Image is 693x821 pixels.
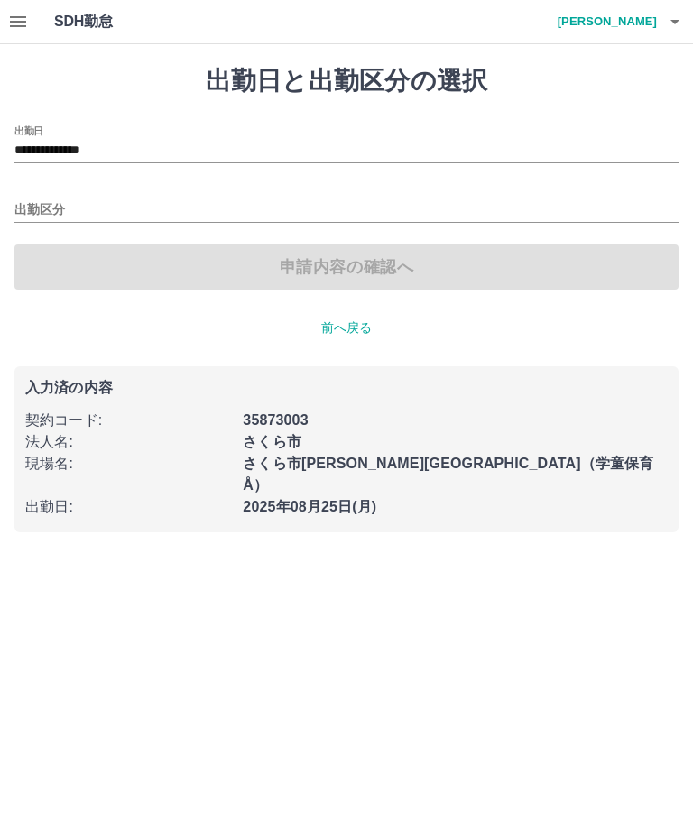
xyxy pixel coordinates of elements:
h1: 出勤日と出勤区分の選択 [14,66,679,97]
b: 35873003 [243,412,308,428]
b: さくら市[PERSON_NAME][GEOGRAPHIC_DATA]（学童保育Å） [243,456,653,493]
b: さくら市 [243,434,301,449]
label: 出勤日 [14,124,43,137]
b: 2025年08月25日(月) [243,499,376,514]
p: 契約コード : [25,410,232,431]
p: 法人名 : [25,431,232,453]
p: 現場名 : [25,453,232,475]
p: 入力済の内容 [25,381,668,395]
p: 前へ戻る [14,318,679,337]
p: 出勤日 : [25,496,232,518]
